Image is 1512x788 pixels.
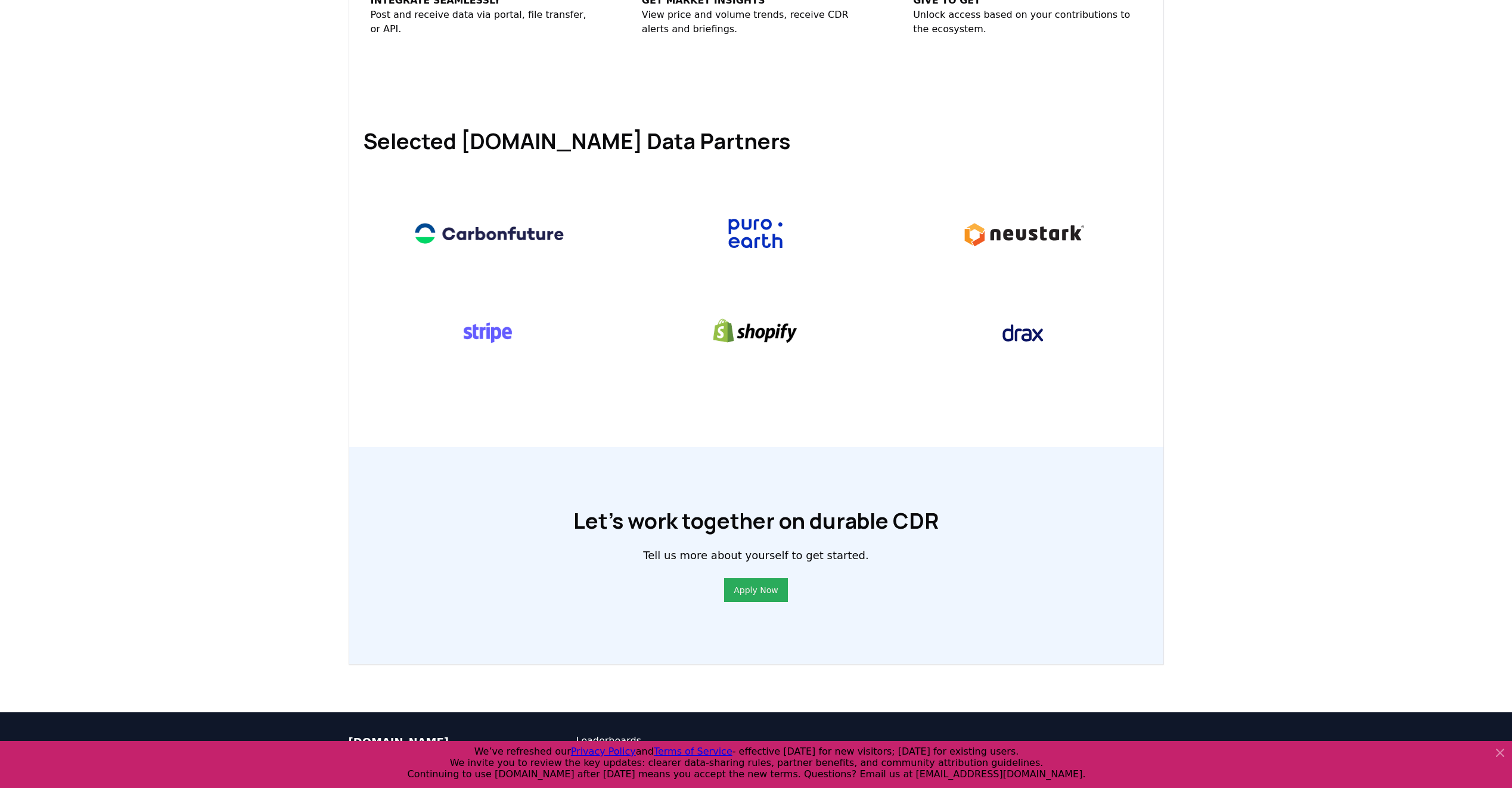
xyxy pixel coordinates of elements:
img: Shopify logo [670,300,841,365]
img: Drax logo [937,300,1108,365]
img: Stripe logo [404,300,575,365]
img: Puro.earth logo [670,201,841,266]
button: Apply Now [724,578,787,602]
p: Tell us more about yourself to get started. [643,547,868,564]
p: Post and receive data via portal, file transfer, or API. [371,8,599,36]
img: Neustark logo [937,201,1108,266]
img: Carbonfuture logo [404,201,575,266]
h1: Selected [DOMAIN_NAME] Data Partners [364,129,1149,153]
a: Apply Now [734,584,778,596]
p: View price and volume trends, receive CDR alerts and briefings. [642,8,870,36]
p: [DOMAIN_NAME] [349,734,529,750]
p: Unlock access based on your contributions to the ecosystem. [913,8,1141,36]
a: Leaderboards [576,734,756,748]
h1: Let’s work together on durable CDR [573,509,939,533]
